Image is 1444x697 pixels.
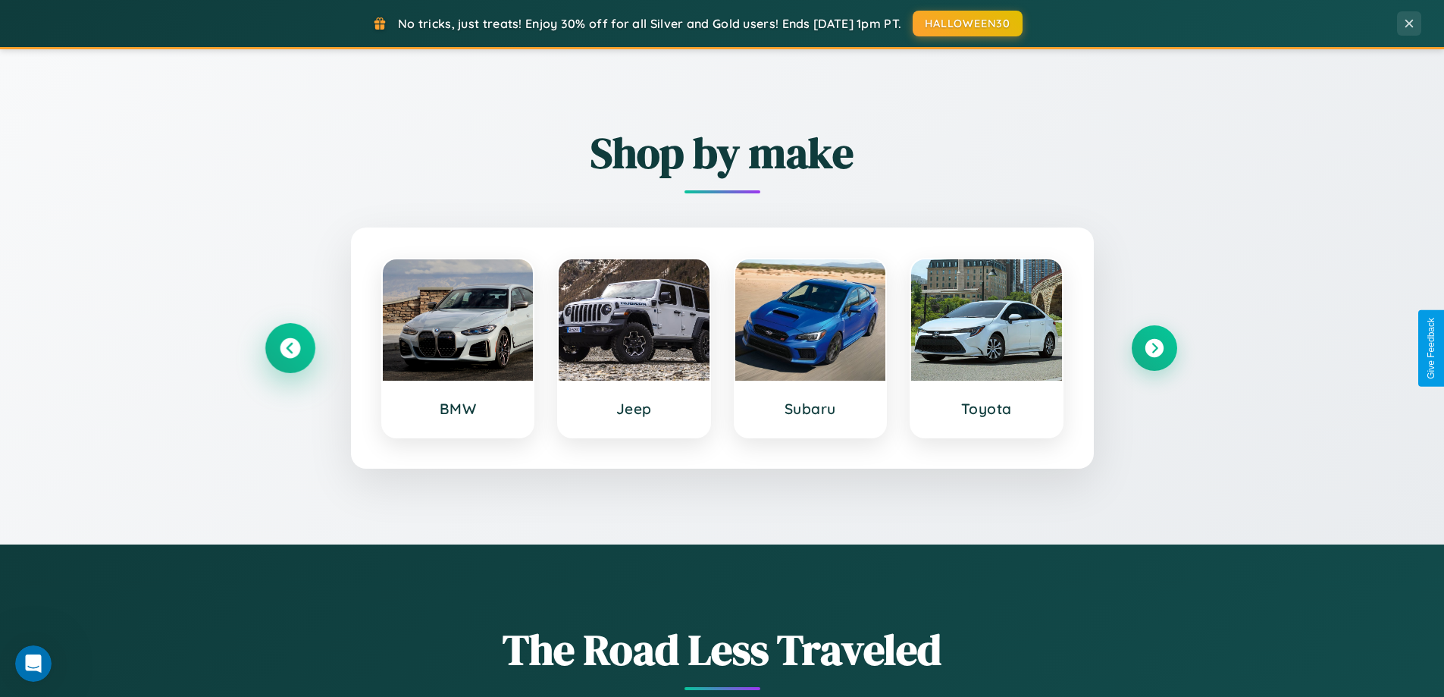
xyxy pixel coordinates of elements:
[1426,318,1436,379] div: Give Feedback
[574,400,694,418] h3: Jeep
[750,400,871,418] h3: Subaru
[926,400,1047,418] h3: Toyota
[15,645,52,682] iframe: Intercom live chat
[268,124,1177,182] h2: Shop by make
[398,400,518,418] h3: BMW
[268,620,1177,679] h1: The Road Less Traveled
[913,11,1023,36] button: HALLOWEEN30
[398,16,901,31] span: No tricks, just treats! Enjoy 30% off for all Silver and Gold users! Ends [DATE] 1pm PT.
